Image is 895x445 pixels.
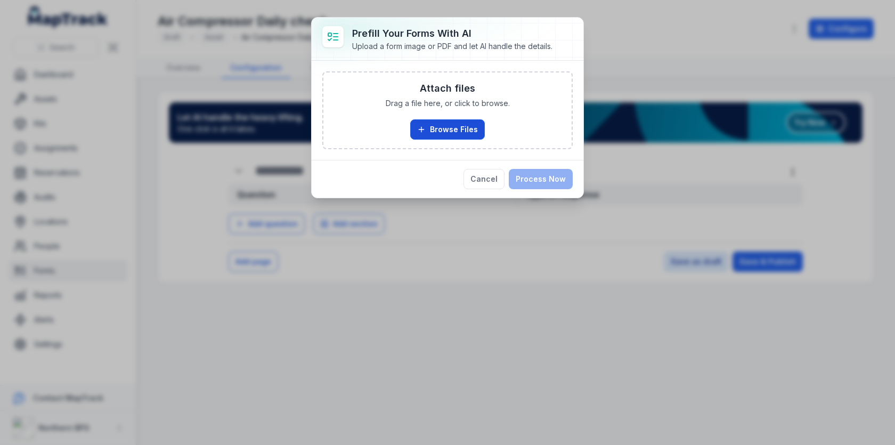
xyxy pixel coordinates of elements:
[352,41,552,52] div: Upload a form image or PDF and let AI handle the details.
[410,119,485,140] button: Browse Files
[386,98,510,109] span: Drag a file here, or click to browse.
[463,169,505,189] button: Cancel
[352,26,552,41] h3: Prefill Your Forms with AI
[420,81,475,96] h3: Attach files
